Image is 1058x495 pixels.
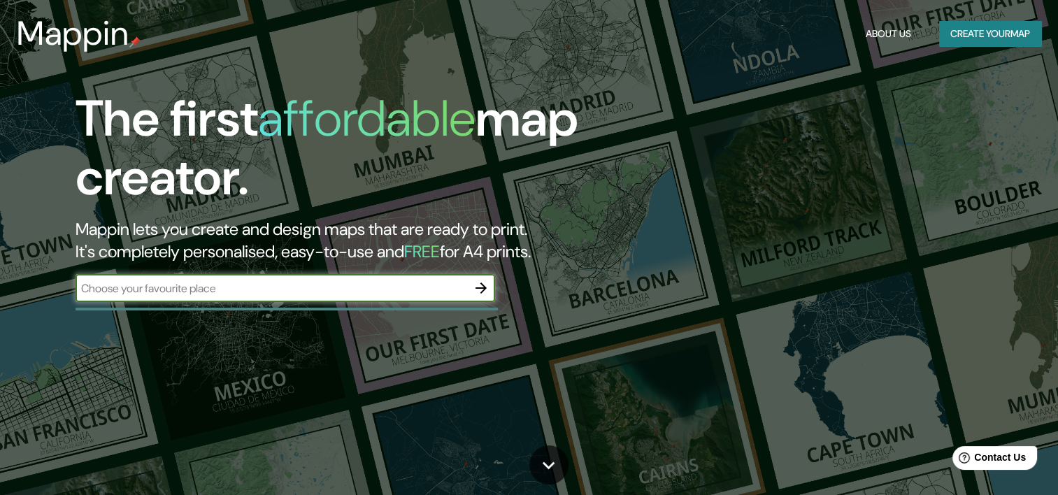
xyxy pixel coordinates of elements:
[939,21,1041,47] button: Create yourmap
[76,218,605,263] h2: Mappin lets you create and design maps that are ready to print. It's completely personalised, eas...
[17,14,129,53] h3: Mappin
[404,241,440,262] h5: FREE
[934,440,1043,480] iframe: Help widget launcher
[860,21,917,47] button: About Us
[129,36,141,48] img: mappin-pin
[76,89,605,218] h1: The first map creator.
[258,86,476,151] h1: affordable
[76,280,467,296] input: Choose your favourite place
